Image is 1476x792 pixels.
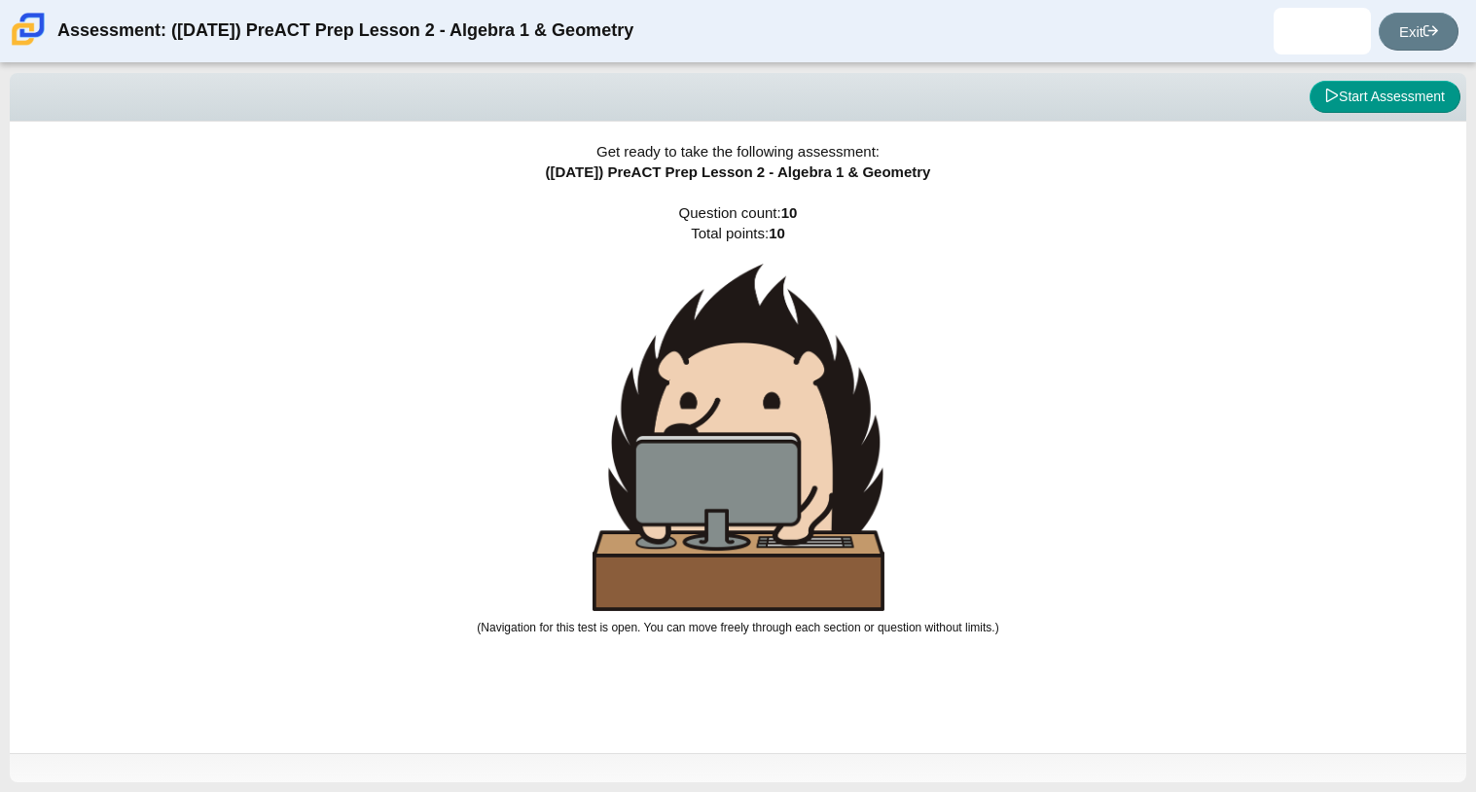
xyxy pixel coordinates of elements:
[781,204,798,221] b: 10
[593,264,884,611] img: hedgehog-behind-computer-large.png
[1307,16,1338,47] img: tayana.king.dKDjIb
[8,9,49,50] img: Carmen School of Science & Technology
[477,621,998,634] small: (Navigation for this test is open. You can move freely through each section or question without l...
[1379,13,1458,51] a: Exit
[546,163,931,180] span: ([DATE]) PreACT Prep Lesson 2 - Algebra 1 & Geometry
[477,204,998,634] span: Question count: Total points:
[769,225,785,241] b: 10
[1310,81,1460,114] button: Start Assessment
[596,143,880,160] span: Get ready to take the following assessment:
[57,8,633,54] div: Assessment: ([DATE]) PreACT Prep Lesson 2 - Algebra 1 & Geometry
[8,36,49,53] a: Carmen School of Science & Technology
